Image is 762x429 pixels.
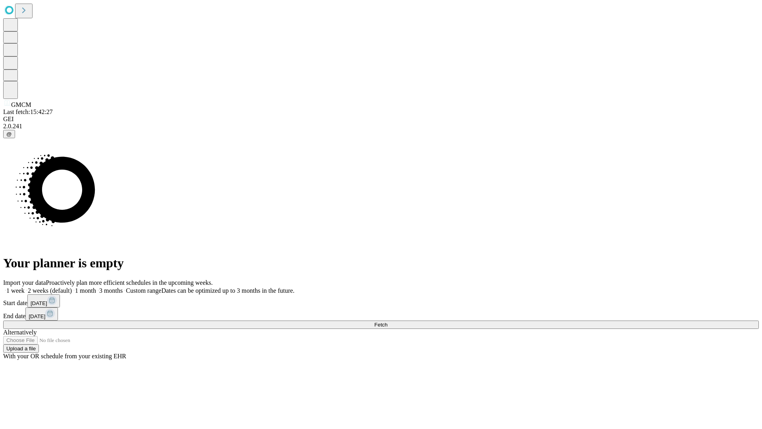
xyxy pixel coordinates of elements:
[11,101,31,108] span: GMCM
[29,313,45,319] span: [DATE]
[3,256,759,271] h1: Your planner is empty
[374,322,387,328] span: Fetch
[3,108,53,115] span: Last fetch: 15:42:27
[162,287,294,294] span: Dates can be optimized up to 3 months in the future.
[3,279,46,286] span: Import your data
[126,287,161,294] span: Custom range
[6,287,25,294] span: 1 week
[75,287,96,294] span: 1 month
[3,329,37,336] span: Alternatively
[31,300,47,306] span: [DATE]
[99,287,123,294] span: 3 months
[28,287,72,294] span: 2 weeks (default)
[27,294,60,307] button: [DATE]
[3,130,15,138] button: @
[3,353,126,359] span: With your OR schedule from your existing EHR
[6,131,12,137] span: @
[46,279,213,286] span: Proactively plan more efficient schedules in the upcoming weeks.
[3,307,759,321] div: End date
[25,307,58,321] button: [DATE]
[3,321,759,329] button: Fetch
[3,344,39,353] button: Upload a file
[3,116,759,123] div: GEI
[3,123,759,130] div: 2.0.241
[3,294,759,307] div: Start date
